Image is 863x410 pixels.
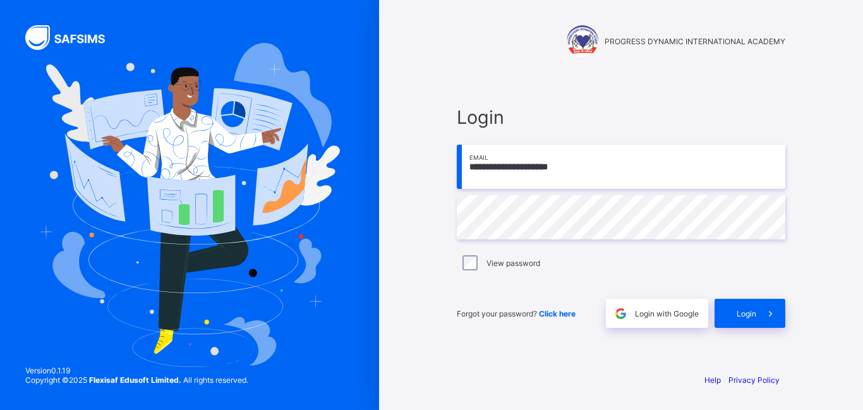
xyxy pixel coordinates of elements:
span: Version 0.1.19 [25,366,248,375]
strong: Flexisaf Edusoft Limited. [89,375,181,385]
span: Login [457,106,785,128]
span: Login [737,309,756,318]
span: Forgot your password? [457,309,576,318]
img: SAFSIMS Logo [25,25,120,50]
img: Hero Image [39,43,340,366]
img: google.396cfc9801f0270233282035f929180a.svg [613,306,628,321]
span: Login with Google [635,309,699,318]
span: Copyright © 2025 All rights reserved. [25,375,248,385]
span: PROGRESS DYNAMIC INTERNATIONAL ACADEMY [605,37,785,46]
a: Click here [539,309,576,318]
label: View password [486,258,540,268]
a: Help [704,375,721,385]
a: Privacy Policy [728,375,780,385]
